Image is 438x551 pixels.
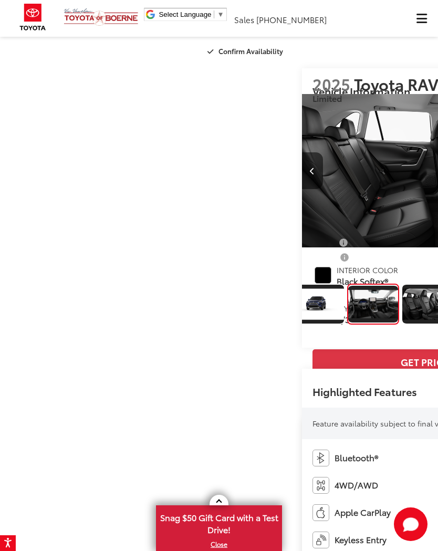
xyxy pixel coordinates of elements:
svg: Start Chat [394,507,427,541]
img: 2025 Toyota RAV4 Hybrid Hybrid Limited [348,290,398,318]
img: Apple CarPlay [312,504,329,521]
span: Limited [312,92,342,104]
span: 4WD/AWD [335,479,378,491]
img: 2025 Toyota RAV4 Hybrid Hybrid Limited [290,289,345,320]
img: 4WD/AWD [312,477,329,494]
img: Keyless Entry [312,532,329,548]
button: Toggle Chat Window [394,507,427,541]
img: Vic Vaughan Toyota of Boerne [64,8,139,26]
span: Sales [234,14,254,25]
img: Bluetooth® [312,450,329,466]
span: Keyless Entry [335,534,387,546]
span: Confirm Availability [218,46,283,56]
a: Expand Photo 19 [347,284,399,325]
button: Previous image [302,152,323,189]
span: [PHONE_NUMBER] [256,14,327,25]
span: 2025 [312,72,350,95]
a: Expand Photo 18 [290,284,344,325]
span: Apple CarPlay [335,506,391,518]
button: Confirm Availability [202,42,291,60]
span: Bluetooth® [335,452,378,464]
span: Snag $50 Gift Card with a Test Drive! [157,506,281,538]
h2: Highlighted Features [312,386,417,397]
span: ▼ [217,11,224,18]
a: Select Language​ [159,11,224,18]
span: Select Language [159,11,211,18]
